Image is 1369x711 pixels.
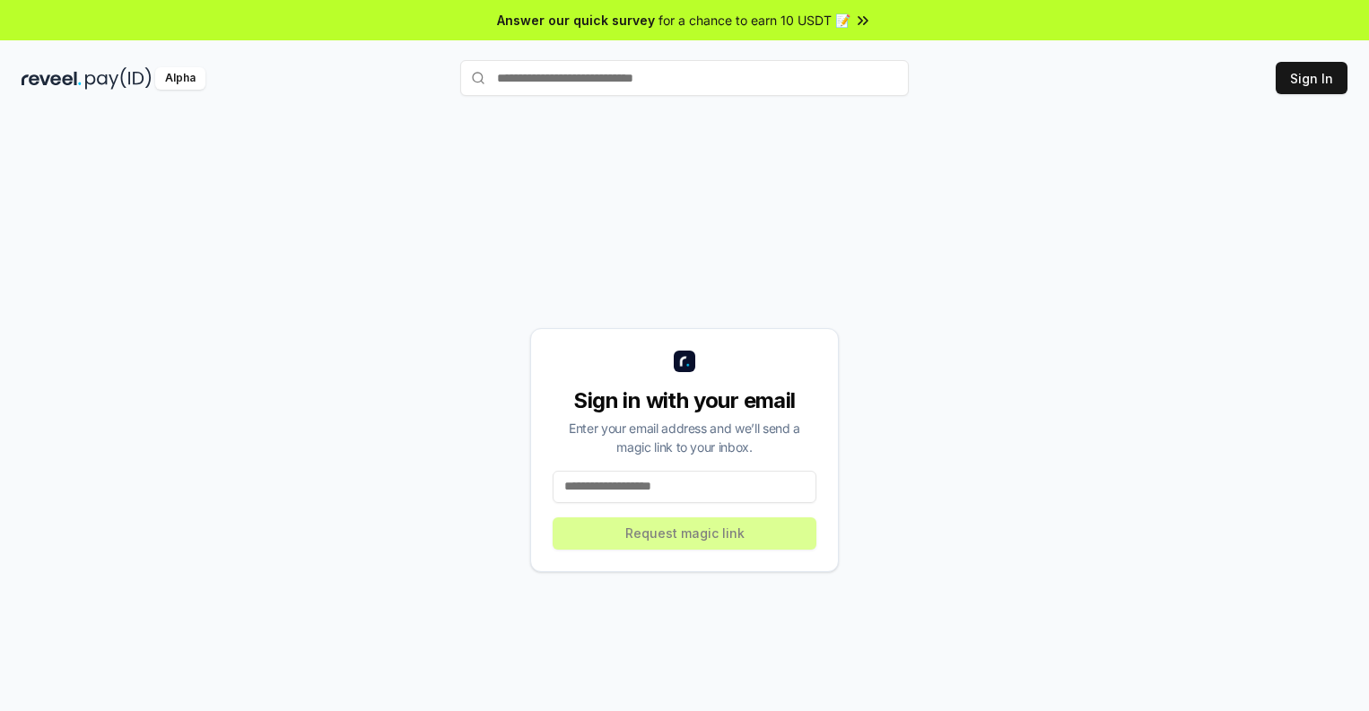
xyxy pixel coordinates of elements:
[674,351,695,372] img: logo_small
[658,11,850,30] span: for a chance to earn 10 USDT 📝
[85,67,152,90] img: pay_id
[553,386,816,415] div: Sign in with your email
[22,67,82,90] img: reveel_dark
[553,419,816,456] div: Enter your email address and we’ll send a magic link to your inbox.
[1276,62,1347,94] button: Sign In
[155,67,205,90] div: Alpha
[497,11,655,30] span: Answer our quick survey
